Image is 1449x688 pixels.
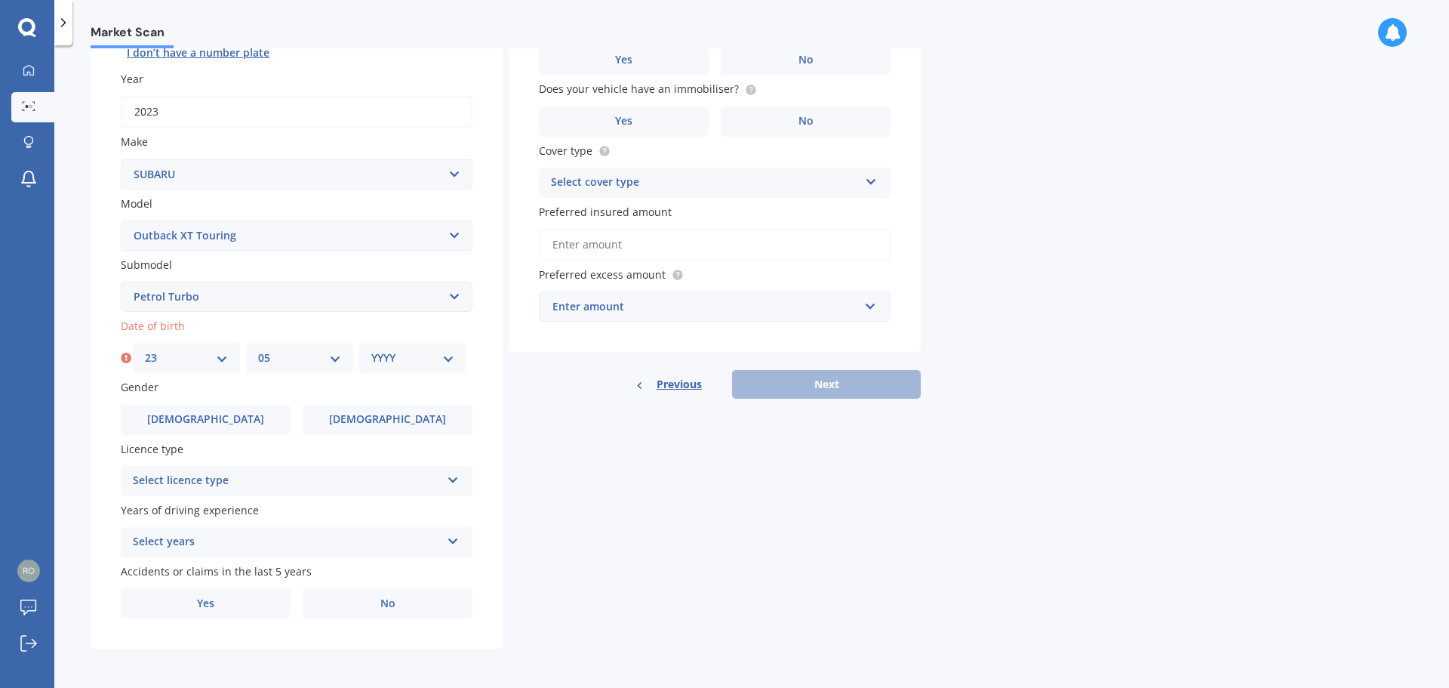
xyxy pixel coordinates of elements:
span: Market Scan [91,25,174,45]
span: Yes [197,597,214,610]
span: Gender [121,381,158,395]
span: No [798,115,814,128]
span: Cover type [539,143,592,158]
span: Yes [615,54,632,66]
input: YYYY [121,96,472,128]
div: Enter amount [552,298,859,315]
span: Year [121,72,143,86]
span: Previous [657,373,702,396]
span: Does your vehicle have an immobiliser? [539,82,739,97]
span: Years of driving experience [121,503,259,517]
span: No [380,597,395,610]
div: Select licence type [133,472,441,490]
span: Accidents or claims in the last 5 years [121,564,312,578]
span: Date of birth [121,319,185,333]
button: I don’t have a number plate [121,41,275,65]
span: Submodel [121,258,172,272]
input: Enter amount [539,229,891,261]
img: e1742d4c04cead85e64ef983d1e3d42d [17,560,40,582]
div: Select years [133,533,441,551]
span: Preferred insured amount [539,205,672,219]
span: No [798,54,814,66]
span: Make [121,135,148,150]
span: [DEMOGRAPHIC_DATA] [147,413,264,426]
span: [DEMOGRAPHIC_DATA] [329,413,446,426]
div: Select cover type [551,174,859,192]
span: Preferred excess amount [539,267,666,282]
span: Licence type [121,442,183,456]
span: Yes [615,115,632,128]
span: Model [121,196,152,211]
